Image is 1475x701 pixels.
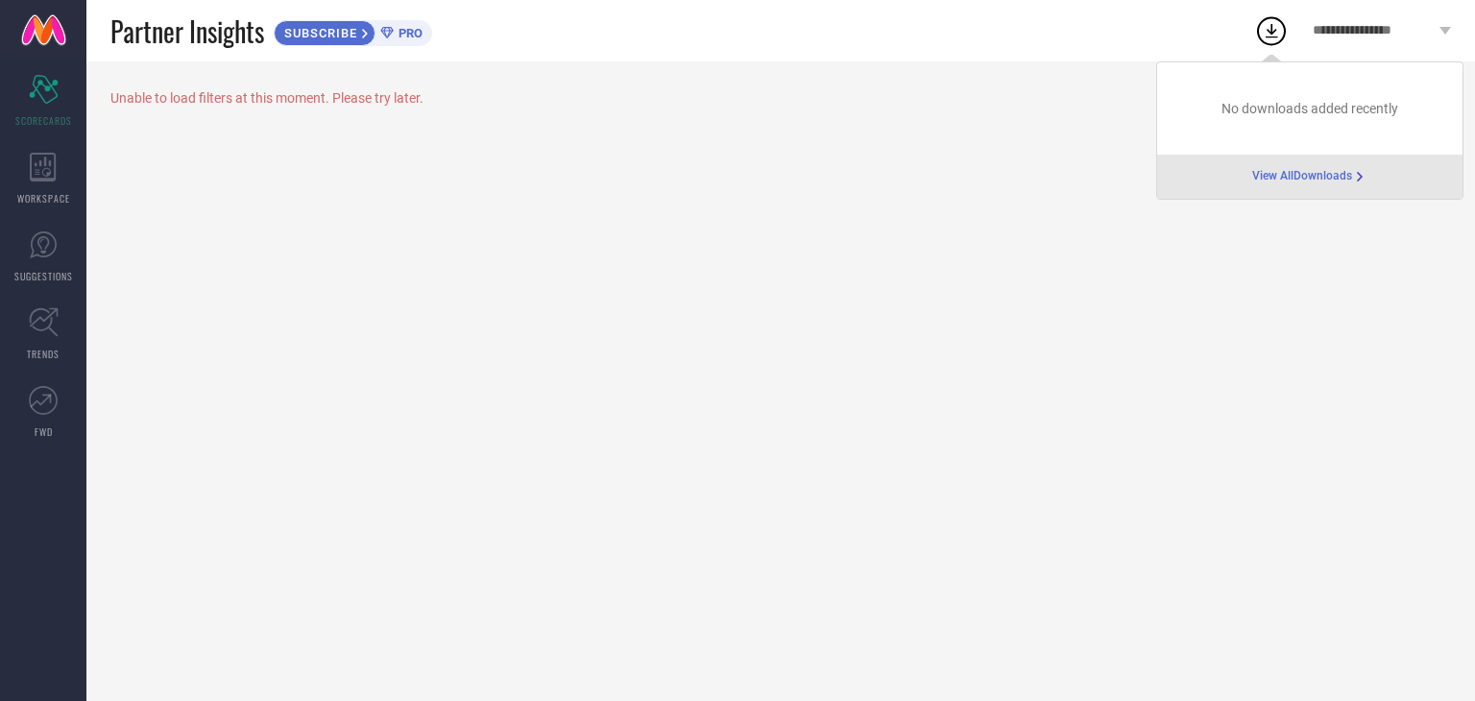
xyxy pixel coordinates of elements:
a: View AllDownloads [1252,169,1367,184]
span: SUBSCRIBE [275,26,362,40]
span: SCORECARDS [15,113,72,128]
div: Open download list [1254,13,1289,48]
div: Open download page [1252,169,1367,184]
span: Partner Insights [110,12,264,51]
span: SUGGESTIONS [14,269,73,283]
span: TRENDS [27,347,60,361]
span: WORKSPACE [17,191,70,205]
span: View All Downloads [1252,169,1352,184]
span: FWD [35,424,53,439]
span: PRO [394,26,423,40]
div: Unable to load filters at this moment. Please try later. [110,90,1451,106]
a: SUBSCRIBEPRO [274,15,432,46]
span: No downloads added recently [1221,101,1398,116]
